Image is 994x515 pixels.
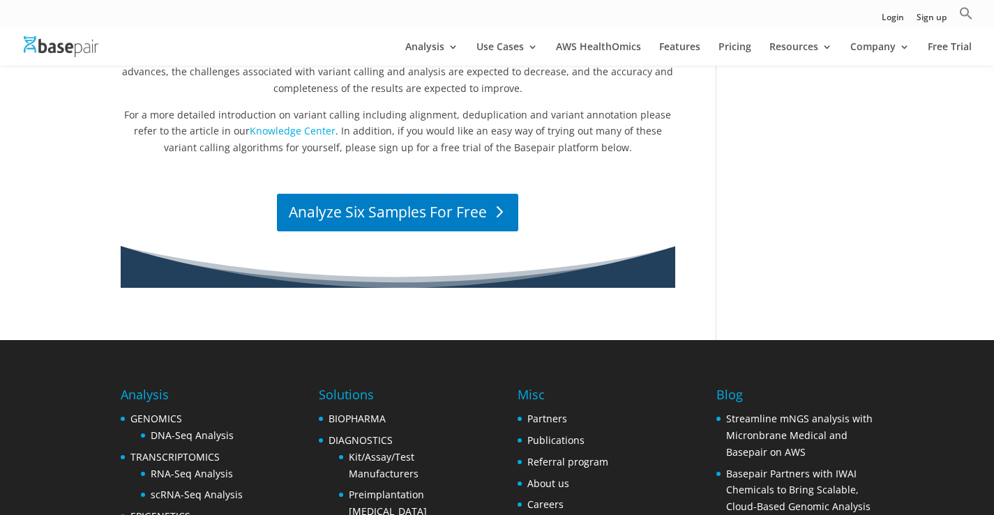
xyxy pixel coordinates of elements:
h4: Analysis [121,385,266,410]
h4: Blog [716,385,873,410]
a: DIAGNOSTICS [329,433,393,447]
h4: Misc [518,385,608,410]
span: . In addition, if you would like an easy way of trying out many of these variant calling algorith... [164,124,662,154]
a: Features [659,42,700,66]
a: BIOPHARMA [329,412,386,425]
a: Login [882,13,904,28]
h4: Solutions [319,385,476,410]
a: Careers [527,498,564,511]
a: Sign up [917,13,947,28]
a: Analysis [405,42,458,66]
a: AWS HealthOmics [556,42,641,66]
a: Free Trial [928,42,972,66]
a: RNA-Seq Analysis [151,467,233,480]
a: Kit/Assay/Test Manufacturers [349,450,419,480]
a: Partners [527,412,567,425]
a: Referral program [527,455,608,468]
a: Company [850,42,910,66]
a: Publications [527,433,585,447]
a: GENOMICS [130,412,182,425]
a: Pricing [718,42,751,66]
svg: Search [959,6,973,20]
a: Resources [769,42,832,66]
a: DNA-Seq Analysis [151,429,234,442]
a: Analyze Six Samples For Free [277,194,519,231]
a: TRANSCRIPTOMICS [130,450,220,463]
a: Knowledge Center [250,124,336,137]
span: For a more detailed introduction on variant calling including alignment, deduplication and varian... [124,108,671,138]
a: scRNA-Seq Analysis [151,488,243,501]
a: Use Cases [476,42,538,66]
a: Streamline mNGS analysis with Micronbrane Medical and Basepair on AWS [726,412,873,459]
a: About us [527,477,569,490]
img: Basepair [24,36,98,56]
a: Search Icon Link [959,6,973,28]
